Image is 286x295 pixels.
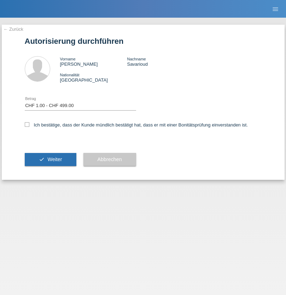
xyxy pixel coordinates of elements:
[47,157,62,162] span: Weiter
[39,157,45,162] i: check
[60,56,127,67] div: [PERSON_NAME]
[127,57,146,61] span: Nachname
[60,57,76,61] span: Vorname
[4,26,23,32] a: ← Zurück
[272,6,279,13] i: menu
[83,153,136,166] button: Abbrechen
[25,122,248,128] label: Ich bestätige, dass der Kunde mündlich bestätigt hat, dass er mit einer Bonitätsprüfung einversta...
[98,157,122,162] span: Abbrechen
[60,73,80,77] span: Nationalität
[25,37,262,46] h1: Autorisierung durchführen
[127,56,194,67] div: Savarioud
[60,72,127,83] div: [GEOGRAPHIC_DATA]
[268,7,282,11] a: menu
[25,153,76,166] button: check Weiter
